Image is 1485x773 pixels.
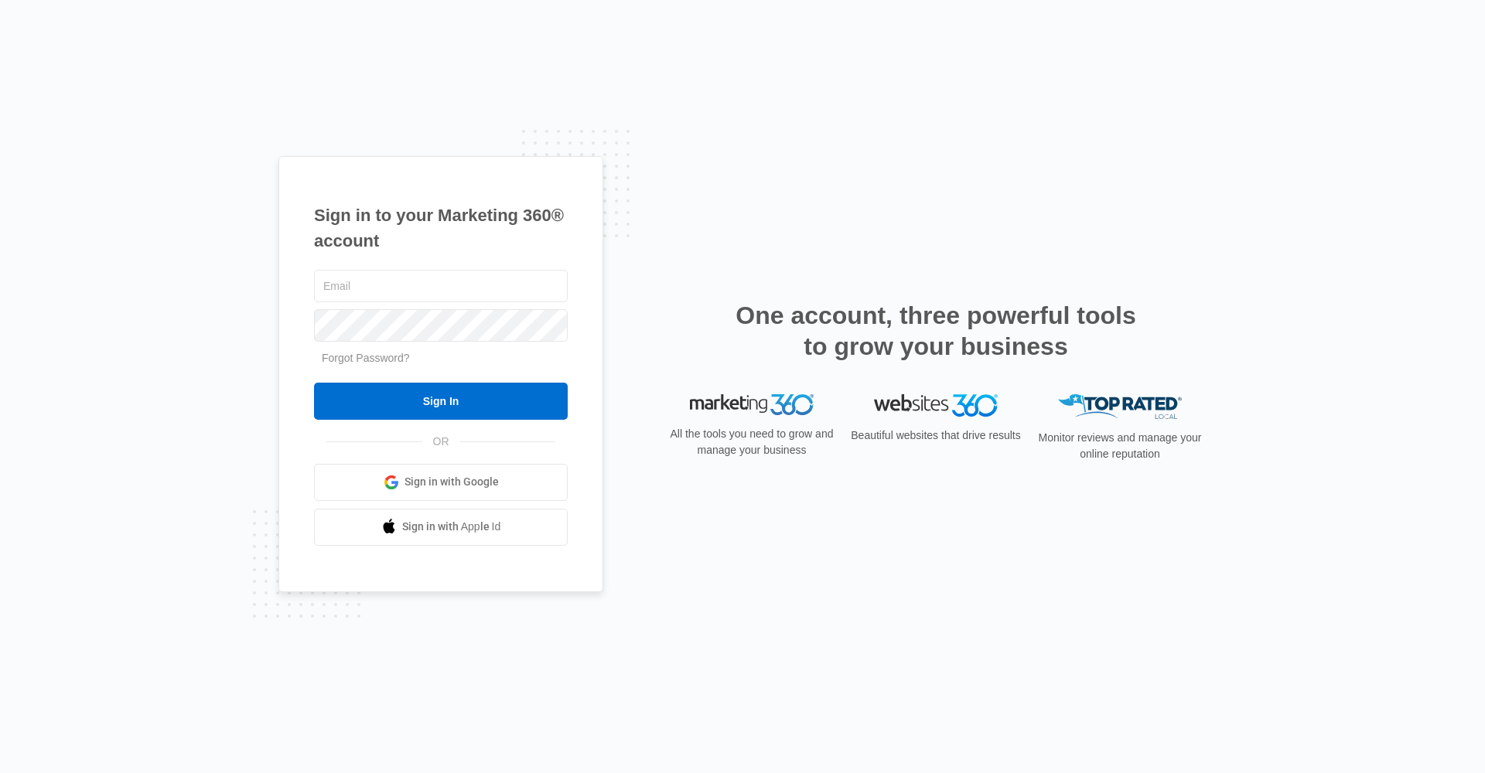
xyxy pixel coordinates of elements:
[314,270,568,302] input: Email
[314,203,568,254] h1: Sign in to your Marketing 360® account
[1058,394,1182,420] img: Top Rated Local
[690,394,814,416] img: Marketing 360
[314,383,568,420] input: Sign In
[402,519,501,535] span: Sign in with Apple Id
[1033,430,1207,462] p: Monitor reviews and manage your online reputation
[314,509,568,546] a: Sign in with Apple Id
[874,394,998,417] img: Websites 360
[849,427,1022,444] p: Beautiful websites that drive results
[731,300,1141,362] h2: One account, three powerful tools to grow your business
[314,464,568,501] a: Sign in with Google
[422,434,460,450] span: OR
[665,426,838,458] p: All the tools you need to grow and manage your business
[322,352,410,364] a: Forgot Password?
[405,474,499,490] span: Sign in with Google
